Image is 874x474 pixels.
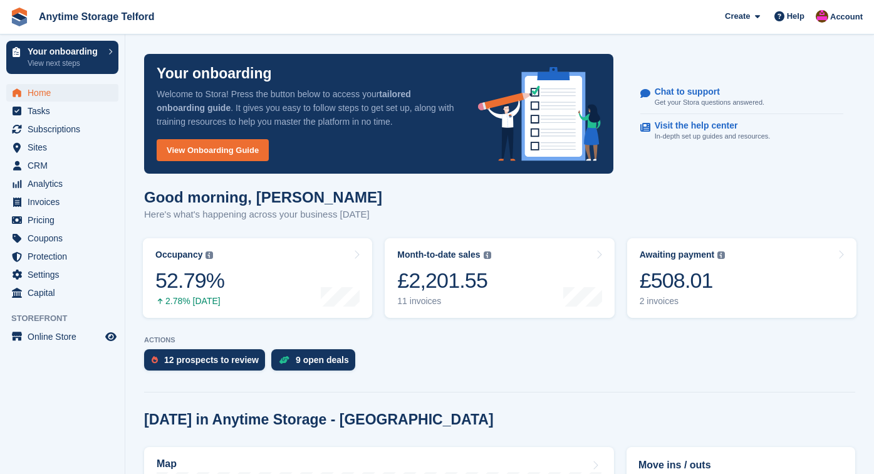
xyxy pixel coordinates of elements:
span: Storefront [11,312,125,325]
h2: Move ins / outs [638,458,843,473]
img: onboarding-info-6c161a55d2c0e0a8cae90662b2fe09162a5109e8cc188191df67fb4f79e88e88.svg [478,67,601,161]
p: ACTIONS [144,336,855,344]
a: 12 prospects to review [144,349,271,377]
a: Your onboarding View next steps [6,41,118,74]
div: £508.01 [640,268,726,293]
img: deal-1b604bf984904fb50ccaf53a9ad4b4a5d6e5aea283cecdc64d6e3604feb123c2.svg [279,355,289,364]
span: Coupons [28,229,103,247]
img: Andrew Newall [816,10,828,23]
a: Chat to support Get your Stora questions answered. [640,80,843,115]
img: prospect-51fa495bee0391a8d652442698ab0144808aea92771e9ea1ae160a38d050c398.svg [152,356,158,364]
div: 52.79% [155,268,224,293]
a: menu [6,284,118,302]
span: Capital [28,284,103,302]
p: Your onboarding [28,47,102,56]
div: 2.78% [DATE] [155,296,224,307]
span: Create [725,10,750,23]
span: Home [28,84,103,102]
a: menu [6,328,118,345]
a: Awaiting payment £508.01 2 invoices [627,238,856,318]
img: stora-icon-8386f47178a22dfd0bd8f6a31ec36ba5ce8667c1dd55bd0f319d3a0aa187defe.svg [10,8,29,26]
a: Preview store [103,329,118,344]
p: Chat to support [655,87,754,97]
a: menu [6,266,118,283]
div: 2 invoices [640,296,726,307]
a: 9 open deals [271,349,362,377]
span: CRM [28,157,103,174]
h2: [DATE] in Anytime Storage - [GEOGRAPHIC_DATA] [144,411,494,428]
a: View Onboarding Guide [157,139,269,161]
a: menu [6,102,118,120]
div: Occupancy [155,250,202,260]
p: Here's what's happening across your business [DATE] [144,208,382,222]
a: menu [6,229,118,247]
a: menu [6,211,118,229]
span: Pricing [28,211,103,229]
p: Get your Stora questions answered. [655,97,764,108]
a: menu [6,248,118,265]
span: Account [830,11,863,23]
div: 12 prospects to review [164,355,259,365]
span: Invoices [28,193,103,211]
a: menu [6,84,118,102]
a: Occupancy 52.79% 2.78% [DATE] [143,238,372,318]
div: 11 invoices [397,296,491,307]
img: icon-info-grey-7440780725fd019a000dd9b08b2336e03edf1995a4989e88bcd33f0948082b44.svg [717,251,725,259]
p: Visit the help center [655,120,761,131]
span: Subscriptions [28,120,103,138]
a: menu [6,120,118,138]
span: Sites [28,139,103,156]
div: Month-to-date sales [397,250,480,260]
a: Visit the help center In-depth set up guides and resources. [640,114,843,148]
a: menu [6,157,118,174]
div: £2,201.55 [397,268,491,293]
h2: Map [157,458,177,470]
span: Tasks [28,102,103,120]
p: Your onboarding [157,66,272,81]
a: menu [6,139,118,156]
a: menu [6,193,118,211]
a: menu [6,175,118,192]
img: icon-info-grey-7440780725fd019a000dd9b08b2336e03edf1995a4989e88bcd33f0948082b44.svg [205,251,213,259]
div: Awaiting payment [640,250,715,260]
a: Month-to-date sales £2,201.55 11 invoices [385,238,614,318]
h1: Good morning, [PERSON_NAME] [144,189,382,206]
p: In-depth set up guides and resources. [655,131,771,142]
p: Welcome to Stora! Press the button below to access your . It gives you easy to follow steps to ge... [157,87,458,129]
div: 9 open deals [296,355,349,365]
img: icon-info-grey-7440780725fd019a000dd9b08b2336e03edf1995a4989e88bcd33f0948082b44.svg [484,251,491,259]
span: Protection [28,248,103,265]
p: View next steps [28,58,102,69]
span: Online Store [28,328,103,345]
span: Analytics [28,175,103,192]
span: Settings [28,266,103,283]
a: Anytime Storage Telford [34,6,160,27]
span: Help [787,10,804,23]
